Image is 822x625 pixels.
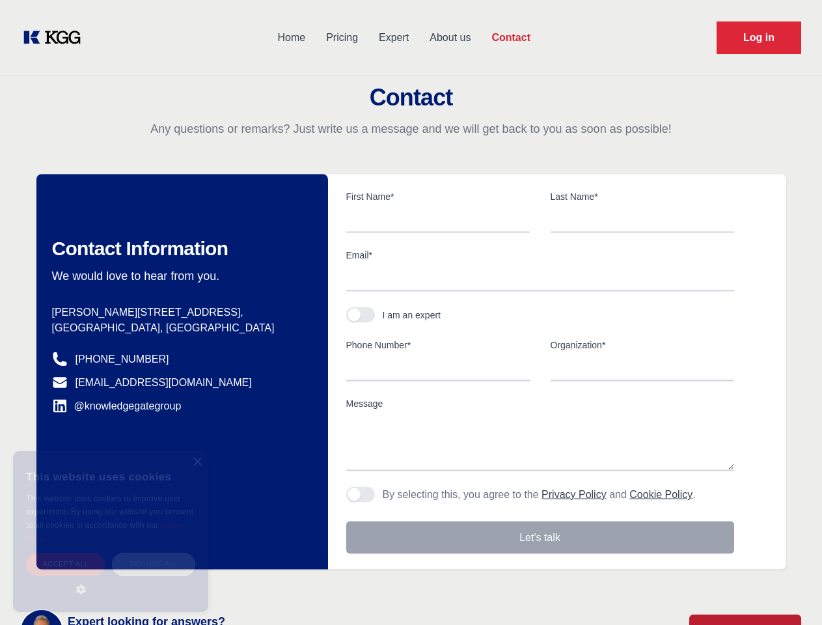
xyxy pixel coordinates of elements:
[717,21,801,54] a: Request Demo
[26,494,193,530] span: This website uses cookies to improve user experience. By using our website you consent to all coo...
[52,237,307,260] h2: Contact Information
[541,489,607,500] a: Privacy Policy
[757,562,822,625] iframe: Chat Widget
[26,461,195,492] div: This website uses cookies
[346,397,734,410] label: Message
[368,21,419,55] a: Expert
[16,121,806,137] p: Any questions or remarks? Just write us a message and we will get back to you as soon as possible!
[551,339,734,352] label: Organization*
[346,190,530,203] label: First Name*
[346,521,734,554] button: Let's talk
[52,320,307,336] p: [GEOGRAPHIC_DATA], [GEOGRAPHIC_DATA]
[75,352,169,367] a: [PHONE_NUMBER]
[112,553,195,576] div: Decline all
[419,21,481,55] a: About us
[383,487,696,503] p: By selecting this, you agree to the and .
[75,375,252,391] a: [EMAIL_ADDRESS][DOMAIN_NAME]
[26,521,185,542] a: Cookie Policy
[383,309,441,322] div: I am an expert
[52,398,182,414] a: @knowledgegategroup
[316,21,368,55] a: Pricing
[551,190,734,203] label: Last Name*
[16,85,806,111] h2: Contact
[52,268,307,284] p: We would love to hear from you.
[26,553,105,576] div: Accept all
[21,27,91,48] a: KOL Knowledge Platform: Talk to Key External Experts (KEE)
[192,458,202,467] div: Close
[346,339,530,352] label: Phone Number*
[629,489,692,500] a: Cookie Policy
[267,21,316,55] a: Home
[481,21,541,55] a: Contact
[346,249,734,262] label: Email*
[52,305,307,320] p: [PERSON_NAME][STREET_ADDRESS],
